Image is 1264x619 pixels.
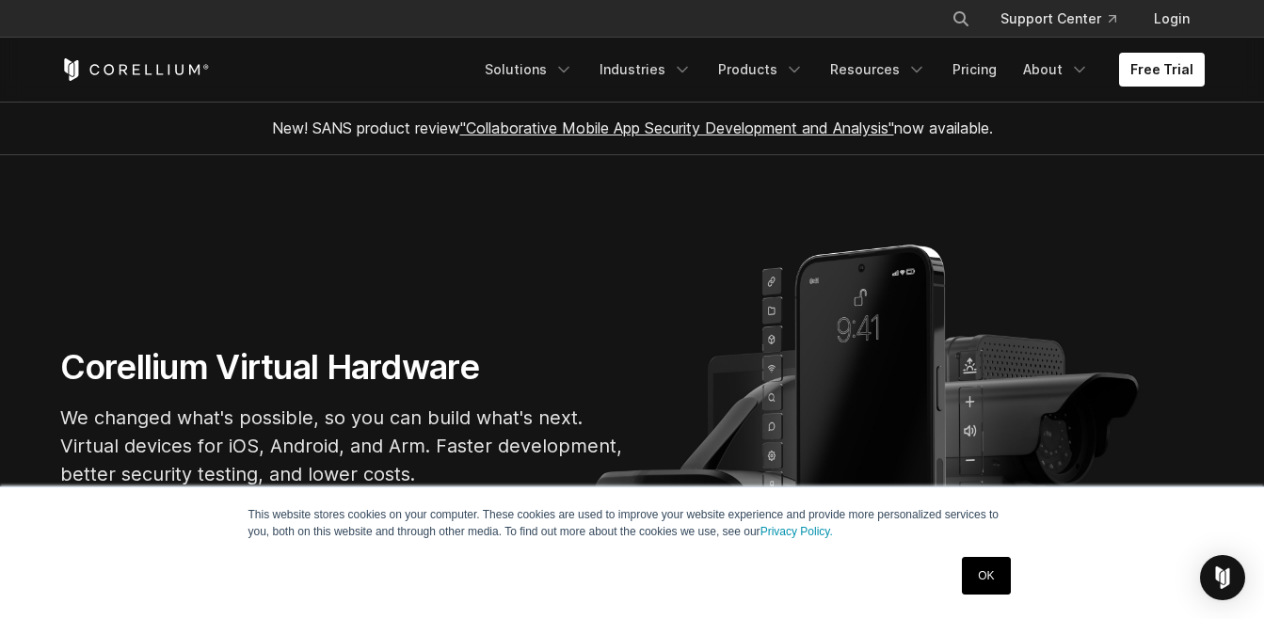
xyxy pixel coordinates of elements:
a: Solutions [473,53,584,87]
div: Navigation Menu [473,53,1205,87]
a: Login [1139,2,1205,36]
button: Search [944,2,978,36]
a: "Collaborative Mobile App Security Development and Analysis" [460,119,894,137]
a: Industries [588,53,703,87]
a: Free Trial [1119,53,1205,87]
p: We changed what's possible, so you can build what's next. Virtual devices for iOS, Android, and A... [60,404,625,488]
a: Products [707,53,815,87]
a: Privacy Policy. [760,525,833,538]
div: Navigation Menu [929,2,1205,36]
p: This website stores cookies on your computer. These cookies are used to improve your website expe... [248,506,1016,540]
h1: Corellium Virtual Hardware [60,346,625,389]
a: OK [962,557,1010,595]
a: About [1012,53,1100,87]
span: New! SANS product review now available. [272,119,993,137]
a: Resources [819,53,937,87]
div: Open Intercom Messenger [1200,555,1245,600]
a: Pricing [941,53,1008,87]
a: Corellium Home [60,58,210,81]
a: Support Center [985,2,1131,36]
